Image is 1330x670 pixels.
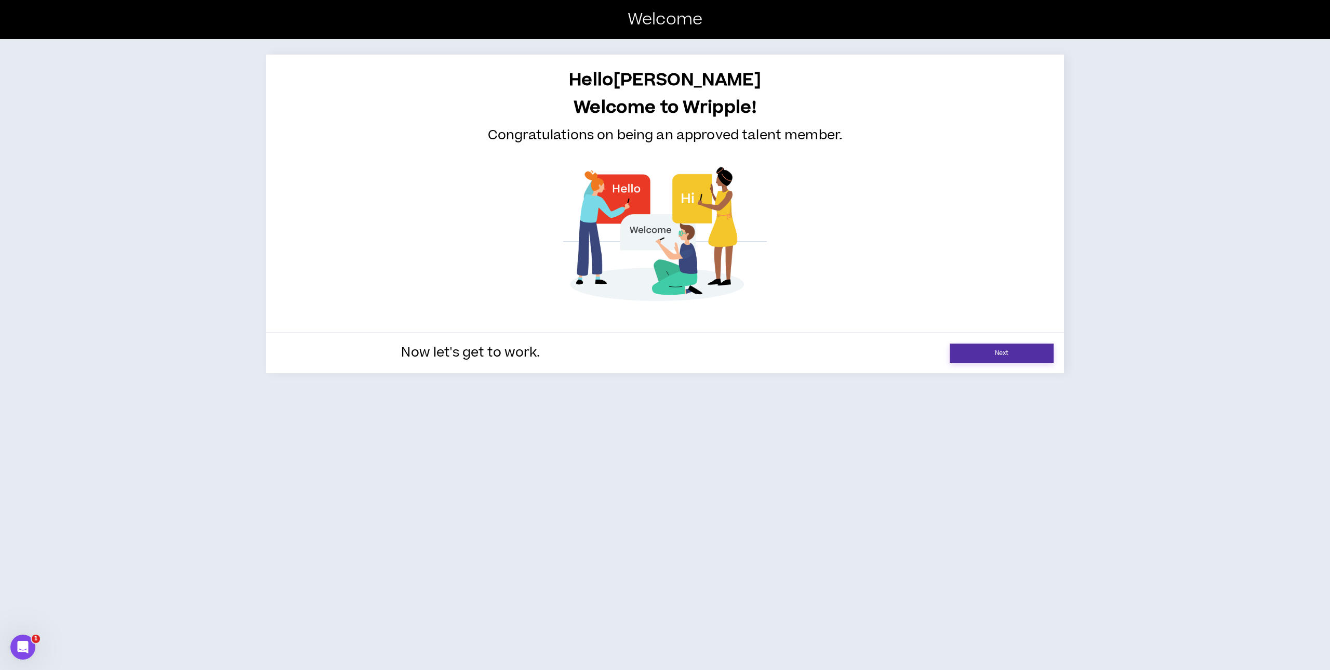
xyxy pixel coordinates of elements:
p: Congratulations on being an approved talent member. [276,126,1054,146]
img: teamwork.png [548,141,782,327]
p: Welcome [628,7,702,32]
h1: Hello [PERSON_NAME] [276,70,1054,90]
h1: Welcome to Wripple! [276,98,1054,117]
a: Next [950,344,1054,363]
span: 1 [32,635,40,643]
iframe: Intercom live chat [10,635,35,660]
p: Now let's get to work. [276,343,665,363]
